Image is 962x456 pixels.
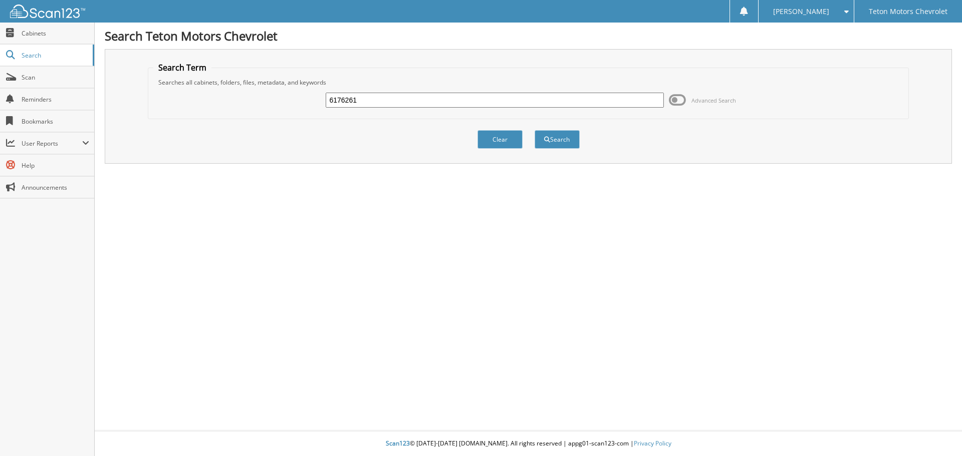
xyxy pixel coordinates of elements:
[869,9,947,15] span: Teton Motors Chevrolet
[535,130,580,149] button: Search
[22,117,89,126] span: Bookmarks
[22,183,89,192] span: Announcements
[773,9,829,15] span: [PERSON_NAME]
[22,51,88,60] span: Search
[153,78,904,87] div: Searches all cabinets, folders, files, metadata, and keywords
[634,439,671,447] a: Privacy Policy
[22,139,82,148] span: User Reports
[105,28,952,44] h1: Search Teton Motors Chevrolet
[95,431,962,456] div: © [DATE]-[DATE] [DOMAIN_NAME]. All rights reserved | appg01-scan123-com |
[912,408,962,456] iframe: Chat Widget
[477,130,523,149] button: Clear
[691,97,736,104] span: Advanced Search
[22,73,89,82] span: Scan
[22,29,89,38] span: Cabinets
[22,95,89,104] span: Reminders
[22,161,89,170] span: Help
[386,439,410,447] span: Scan123
[10,5,85,18] img: scan123-logo-white.svg
[153,62,211,73] legend: Search Term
